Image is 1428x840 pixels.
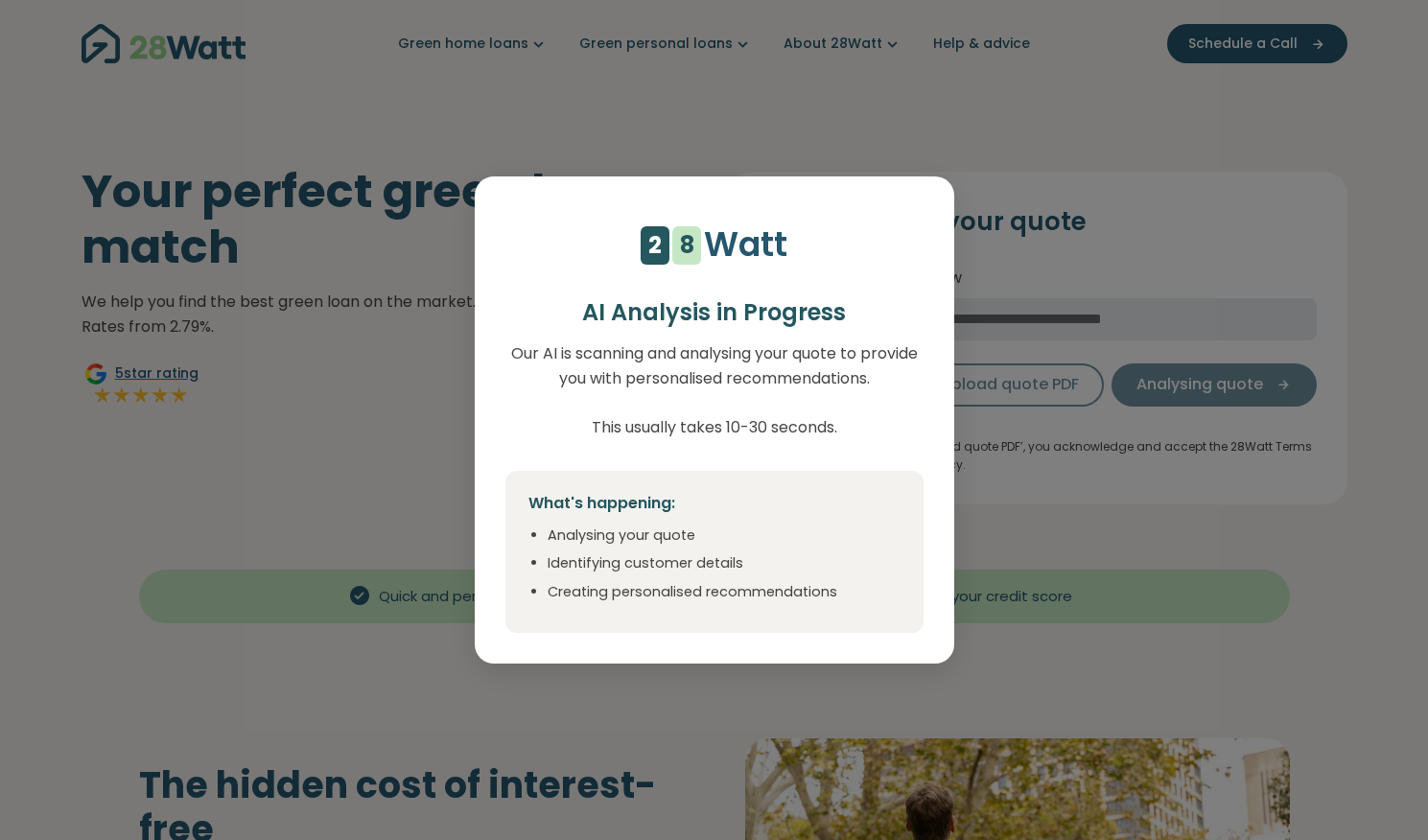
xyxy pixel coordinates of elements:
[505,341,924,439] p: Our AI is scanning and analysing your quote to provide you with personalised recommendations. Thi...
[704,218,787,271] p: Watt
[680,226,694,265] div: 8
[648,226,662,265] div: 2
[505,299,924,327] h2: AI Analysis in Progress
[548,582,901,603] li: Creating personalised recommendations
[548,525,901,547] li: Analysing your quote
[528,494,901,514] h4: What's happening:
[548,553,901,574] li: Identifying customer details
